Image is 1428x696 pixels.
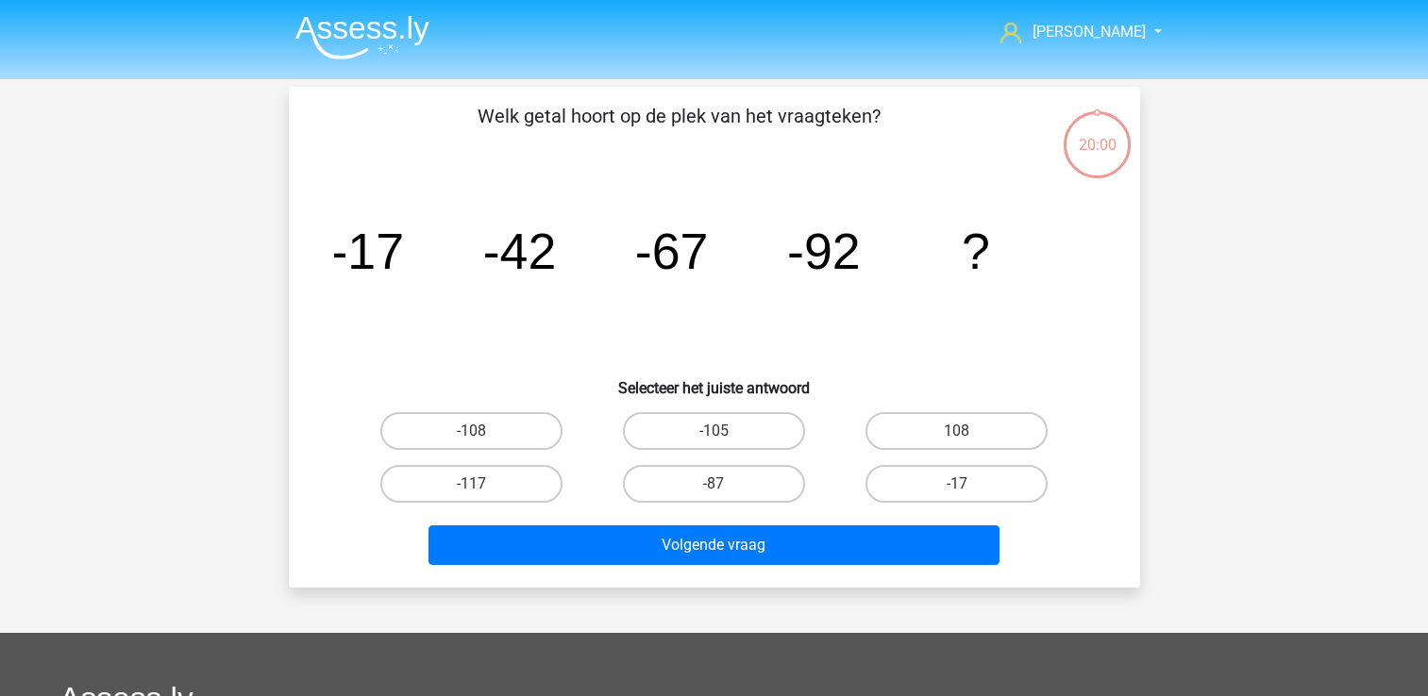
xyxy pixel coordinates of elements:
[428,525,1000,565] button: Volgende vraag
[634,223,708,279] tspan: -67
[623,412,805,450] label: -105
[1062,109,1133,157] div: 20:00
[787,223,861,279] tspan: -92
[319,364,1110,397] h6: Selecteer het juiste antwoord
[319,102,1039,158] p: Welk getal hoort op de plek van het vraagteken?
[380,465,563,503] label: -117
[962,223,990,279] tspan: ?
[295,15,429,59] img: Assessly
[623,465,805,503] label: -87
[865,465,1048,503] label: -17
[865,412,1048,450] label: 108
[993,21,1148,43] a: [PERSON_NAME]
[482,223,556,279] tspan: -42
[330,223,404,279] tspan: -17
[380,412,563,450] label: -108
[1033,23,1146,41] span: [PERSON_NAME]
